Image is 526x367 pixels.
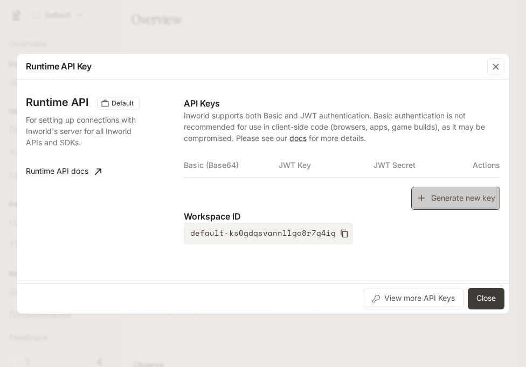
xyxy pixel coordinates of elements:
th: Basic (Base64) [184,152,279,178]
a: Runtime API docs [22,161,106,182]
p: API Keys [184,97,500,110]
a: docs [289,133,307,143]
p: Runtime API Key [26,60,92,73]
h3: Runtime API [26,97,88,108]
p: Workspace ID [184,210,500,223]
button: Generate new key [411,187,500,210]
div: These keys will apply to your current workspace only [97,97,140,110]
p: Inworld supports both Basic and JWT authentication. Basic authentication is not recommended for u... [184,110,500,144]
button: View more API Keys [364,288,463,309]
th: Actions [468,152,500,178]
th: JWT Key [279,152,373,178]
th: JWT Secret [373,152,468,178]
span: Default [107,98,138,108]
button: Close [468,288,504,309]
button: default-ks0gdqsvannllgo8r7g4ig [184,223,353,244]
p: For setting up connections with Inworld's server for all Inworld APIs and SDKs. [26,114,138,148]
